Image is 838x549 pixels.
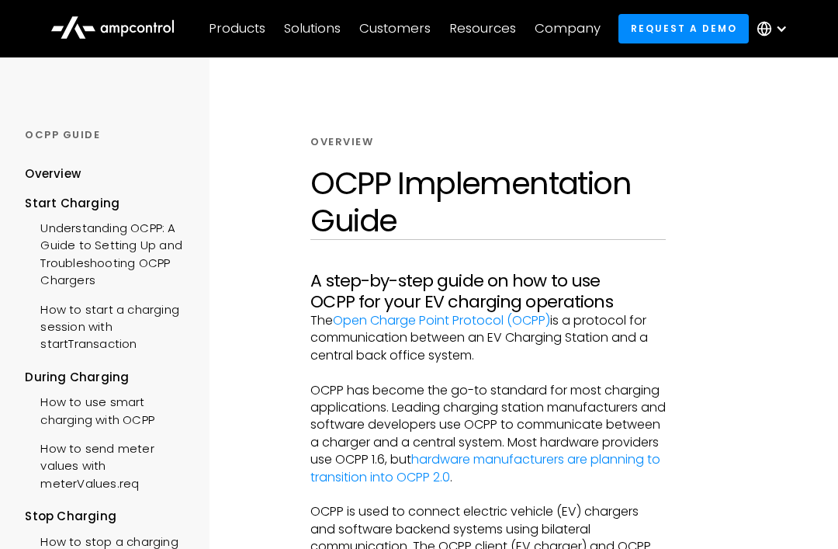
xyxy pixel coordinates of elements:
[310,486,666,503] p: ‍
[310,312,666,364] p: The is a protocol for communication between an EV Charging Station and a central back office system.
[284,20,341,37] div: Solutions
[209,20,265,37] div: Products
[25,165,81,182] div: Overview
[449,20,516,37] div: Resources
[25,195,192,212] div: Start Charging
[310,450,660,485] a: hardware manufacturers are planning to transition into OCPP 2.0
[310,165,666,239] h1: OCPP Implementation Guide
[25,165,81,194] a: Overview
[25,128,192,142] div: OCPP GUIDE
[25,369,192,386] div: During Charging
[25,212,192,294] a: Understanding OCPP: A Guide to Setting Up and Troubleshooting OCPP Chargers
[310,135,373,149] div: Overview
[535,20,601,37] div: Company
[359,20,431,37] div: Customers
[333,311,550,329] a: Open Charge Point Protocol (OCPP)
[25,508,192,525] div: Stop Charging
[618,14,749,43] a: Request a demo
[25,294,192,357] a: How to start a charging session with startTransaction
[310,364,666,381] p: ‍
[310,382,666,486] p: OCPP has become the go-to standard for most charging applications. Leading charging station manuf...
[25,433,192,496] a: How to send meter values with meterValues.req
[310,271,666,312] h3: A step-by-step guide on how to use OCPP for your EV charging operations
[25,386,192,433] a: How to use smart charging with OCPP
